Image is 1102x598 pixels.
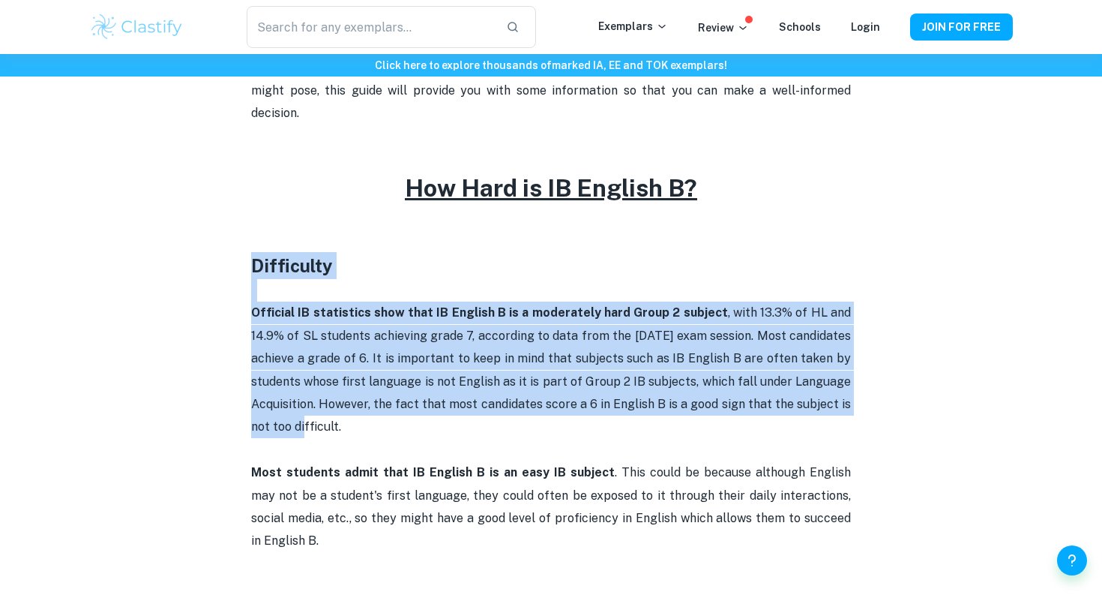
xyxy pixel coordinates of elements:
[1057,545,1087,575] button: Help and Feedback
[598,18,668,35] p: Exemplars
[89,12,184,42] img: Clastify logo
[251,252,851,279] h3: Difficulty
[910,14,1013,41] button: JOIN FOR FREE
[251,305,728,320] strong: Official IB statistics show that IB English B is a moderately hard Group 2 subject
[698,20,749,36] p: Review
[851,21,880,33] a: Login
[405,174,697,202] u: How Hard is IB English B?
[251,34,851,125] p: Are you considering choosing IB English B as your Group 2 subject for the IB program but are wond...
[251,302,851,438] p: , with 13.3% of HL and 14.9% of SL students achieving grade 7, according to data from the [DATE] ...
[779,21,821,33] a: Schools
[247,6,494,48] input: Search for any exemplars...
[251,461,851,553] p: . This could be because although English may not be a student's first language, they could often ...
[3,57,1099,74] h6: Click here to explore thousands of marked IA, EE and TOK exemplars !
[251,465,615,479] strong: Most students admit that IB English B is an easy IB subject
